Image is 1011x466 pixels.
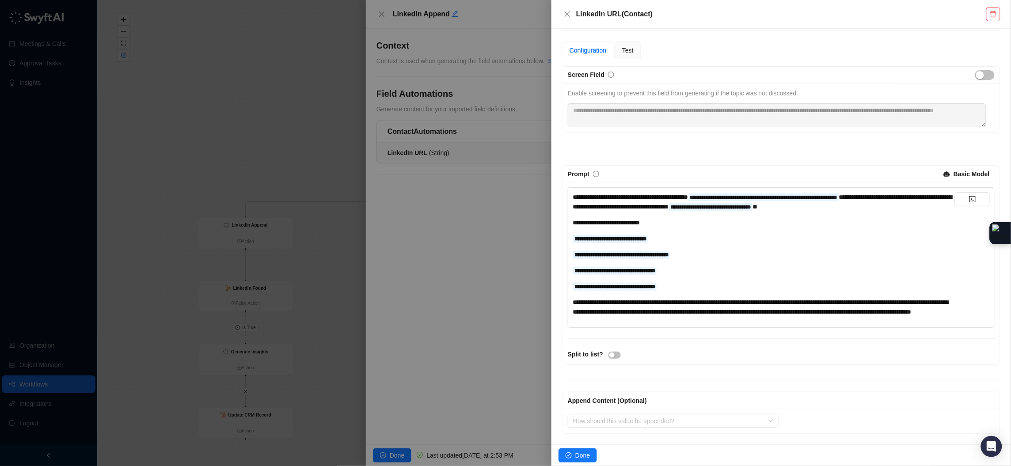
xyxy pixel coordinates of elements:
[608,72,614,78] span: info-circle
[576,9,986,19] h5: LinkedIn URL ( Contact )
[608,71,614,78] a: info-circle
[990,11,997,18] span: delete
[568,351,603,358] strong: Split to list?
[992,224,1008,242] img: Extension Icon
[559,448,597,462] button: Done
[969,196,976,203] span: code
[566,452,572,458] span: check-circle
[562,9,573,19] button: Close
[570,45,606,55] div: Configuration
[568,71,604,78] span: Screen Field
[593,171,599,177] span: info-circle
[622,47,634,54] span: Test
[568,170,589,178] span: Prompt
[575,451,590,460] span: Done
[568,90,798,97] span: Enable screening to prevent this field from generating if the topic was not discussed.
[593,170,599,178] a: info-circle
[568,396,995,405] div: Append Content (Optional)
[564,11,571,18] span: close
[954,170,990,178] strong: Basic Model
[981,436,1002,457] div: Open Intercom Messenger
